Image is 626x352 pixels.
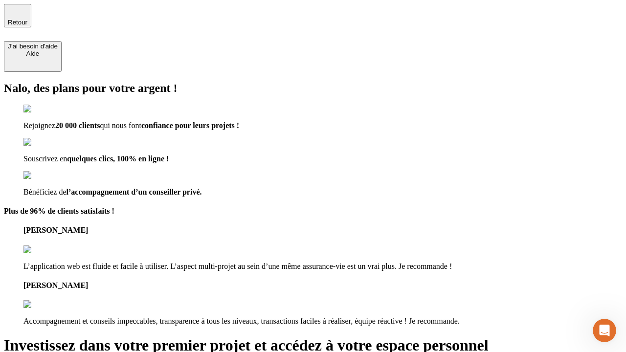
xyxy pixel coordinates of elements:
div: Aide [8,50,58,57]
span: 20 000 clients [55,121,100,130]
img: checkmark [23,105,66,113]
span: Souscrivez en [23,154,67,163]
span: quelques clics, 100% en ligne ! [67,154,169,163]
img: reviews stars [23,300,72,309]
span: Retour [8,19,27,26]
h4: Plus de 96% de clients satisfaits ! [4,207,622,216]
img: reviews stars [23,245,72,254]
span: Rejoignez [23,121,55,130]
img: checkmark [23,138,66,147]
span: l’accompagnement d’un conseiller privé. [67,188,202,196]
button: Retour [4,4,31,27]
p: L’application web est fluide et facile à utiliser. L’aspect multi-projet au sein d’une même assur... [23,262,622,271]
iframe: Intercom live chat [593,319,616,342]
h4: [PERSON_NAME] [23,281,622,290]
span: confiance pour leurs projets ! [141,121,239,130]
button: J’ai besoin d'aideAide [4,41,62,72]
h2: Nalo, des plans pour votre argent ! [4,82,622,95]
span: qui nous font [100,121,141,130]
p: Accompagnement et conseils impeccables, transparence à tous les niveaux, transactions faciles à r... [23,317,622,326]
span: Bénéficiez de [23,188,67,196]
div: J’ai besoin d'aide [8,43,58,50]
img: checkmark [23,171,66,180]
h4: [PERSON_NAME] [23,226,622,235]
